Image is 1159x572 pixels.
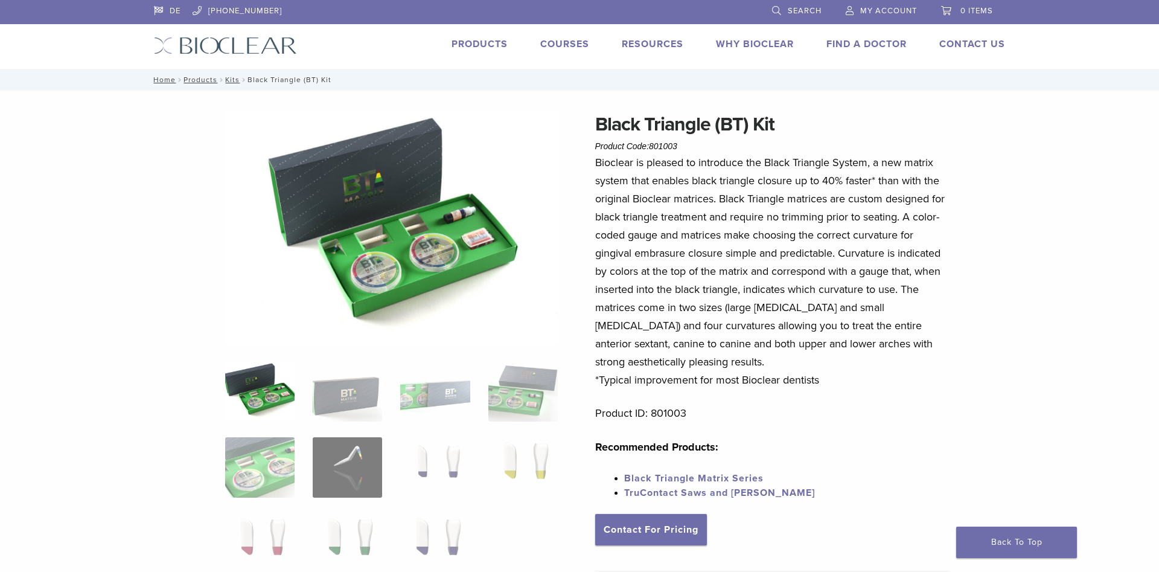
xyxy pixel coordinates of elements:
span: / [217,77,225,83]
img: Black Triangle (BT) Kit - Image 4 [488,361,558,422]
img: Black Triangle (BT) Kit - Image 3 [400,361,470,422]
a: Home [150,76,176,84]
img: Bioclear [154,37,297,54]
span: Search [788,6,822,16]
span: 801003 [649,141,677,151]
a: Resources [622,38,683,50]
img: Black Triangle (BT) Kit - Image 8 [488,437,558,498]
span: 0 items [960,6,993,16]
img: Intro Black Triangle Kit-6 - Copy [225,110,558,345]
a: Find A Doctor [826,38,907,50]
span: My Account [860,6,917,16]
h1: Black Triangle (BT) Kit [595,110,950,139]
strong: Recommended Products: [595,440,718,454]
a: Black Triangle Matrix Series [624,472,764,484]
img: Intro-Black-Triangle-Kit-6-Copy-e1548792917662-324x324.jpg [225,361,295,422]
span: Product Code: [595,141,677,151]
a: Products [452,38,508,50]
p: Product ID: 801003 [595,404,950,422]
span: / [240,77,247,83]
img: Black Triangle (BT) Kit - Image 2 [313,361,382,422]
img: Black Triangle (BT) Kit - Image 7 [400,437,470,498]
nav: Black Triangle (BT) Kit [145,69,1014,91]
p: Bioclear is pleased to introduce the Black Triangle System, a new matrix system that enables blac... [595,153,950,389]
img: Black Triangle (BT) Kit - Image 5 [225,437,295,498]
a: Contact Us [939,38,1005,50]
a: TruContact Saws and [PERSON_NAME] [624,487,815,499]
span: / [176,77,184,83]
a: Products [184,76,217,84]
a: Back To Top [956,527,1077,558]
img: Black Triangle (BT) Kit - Image 6 [313,437,382,498]
a: Kits [225,76,240,84]
a: Courses [540,38,589,50]
a: Contact For Pricing [595,514,707,545]
a: Why Bioclear [716,38,794,50]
